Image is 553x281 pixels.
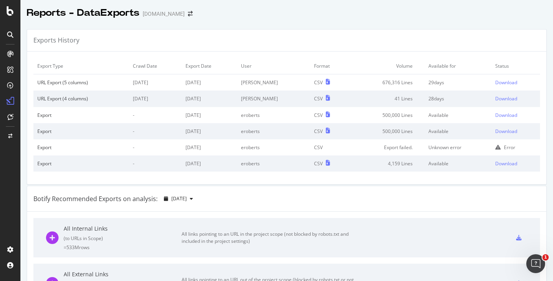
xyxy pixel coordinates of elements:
td: 500,000 Lines [349,123,424,139]
td: [PERSON_NAME] [237,74,310,91]
div: Available [428,112,487,118]
a: Download [495,79,536,86]
div: Export [37,160,125,167]
div: CSV [314,128,323,135]
div: Download [495,128,517,135]
td: [DATE] [182,74,237,91]
td: Available for [424,58,491,74]
a: Download [495,112,536,118]
td: 676,316 Lines [349,74,424,91]
span: 1 [542,254,549,261]
div: Available [428,160,487,167]
div: csv-export [516,235,522,240]
a: Download [495,95,536,102]
td: eroberts [237,139,310,155]
div: Error [504,144,515,151]
div: Download [495,160,517,167]
td: eroberts [237,155,310,172]
div: CSV [314,112,323,118]
div: Download [495,112,517,118]
a: Download [495,160,536,167]
div: Export [37,112,125,118]
td: [DATE] [182,155,237,172]
div: [DOMAIN_NAME] [143,10,185,18]
td: Export Type [33,58,129,74]
div: arrow-right-arrow-left [188,11,193,17]
td: 28 days [424,91,491,107]
td: [DATE] [129,74,182,91]
td: [DATE] [182,91,237,107]
div: All Internal Links [64,225,182,233]
div: ( to URLs in Scope ) [64,235,182,242]
div: CSV [314,95,323,102]
td: [DATE] [129,91,182,107]
td: [PERSON_NAME] [237,91,310,107]
div: All External Links [64,270,182,278]
div: = 533M rows [64,244,182,251]
div: URL Export (5 columns) [37,79,125,86]
td: - [129,123,182,139]
td: - [129,155,182,172]
td: [DATE] [182,123,237,139]
td: [DATE] [182,107,237,123]
div: URL Export (4 columns) [37,95,125,102]
div: Botify Recommended Exports on analysis: [33,194,158,203]
td: CSV [310,139,349,155]
div: Available [428,128,487,135]
iframe: Intercom live chat [526,254,545,273]
div: Exports History [33,36,79,45]
div: Export [37,144,125,151]
td: eroberts [237,107,310,123]
td: eroberts [237,123,310,139]
td: 500,000 Lines [349,107,424,123]
td: - [129,107,182,123]
td: Volume [349,58,424,74]
td: Unknown error [424,139,491,155]
td: 4,159 Lines [349,155,424,172]
div: CSV [314,79,323,86]
td: Status [491,58,540,74]
td: 41 Lines [349,91,424,107]
div: Reports - DataExports [27,6,140,20]
td: Export Date [182,58,237,74]
div: Download [495,79,517,86]
td: Export failed. [349,139,424,155]
td: [DATE] [182,139,237,155]
td: Format [310,58,349,74]
td: User [237,58,310,74]
td: - [129,139,182,155]
td: 29 days [424,74,491,91]
div: Export [37,128,125,135]
button: [DATE] [161,192,196,205]
div: CSV [314,160,323,167]
div: All links pointing to an URL in the project scope (not blocked by robots.txt and included in the ... [182,231,358,245]
span: 2025 Sep. 6th [171,195,187,202]
a: Download [495,128,536,135]
td: Crawl Date [129,58,182,74]
div: Download [495,95,517,102]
